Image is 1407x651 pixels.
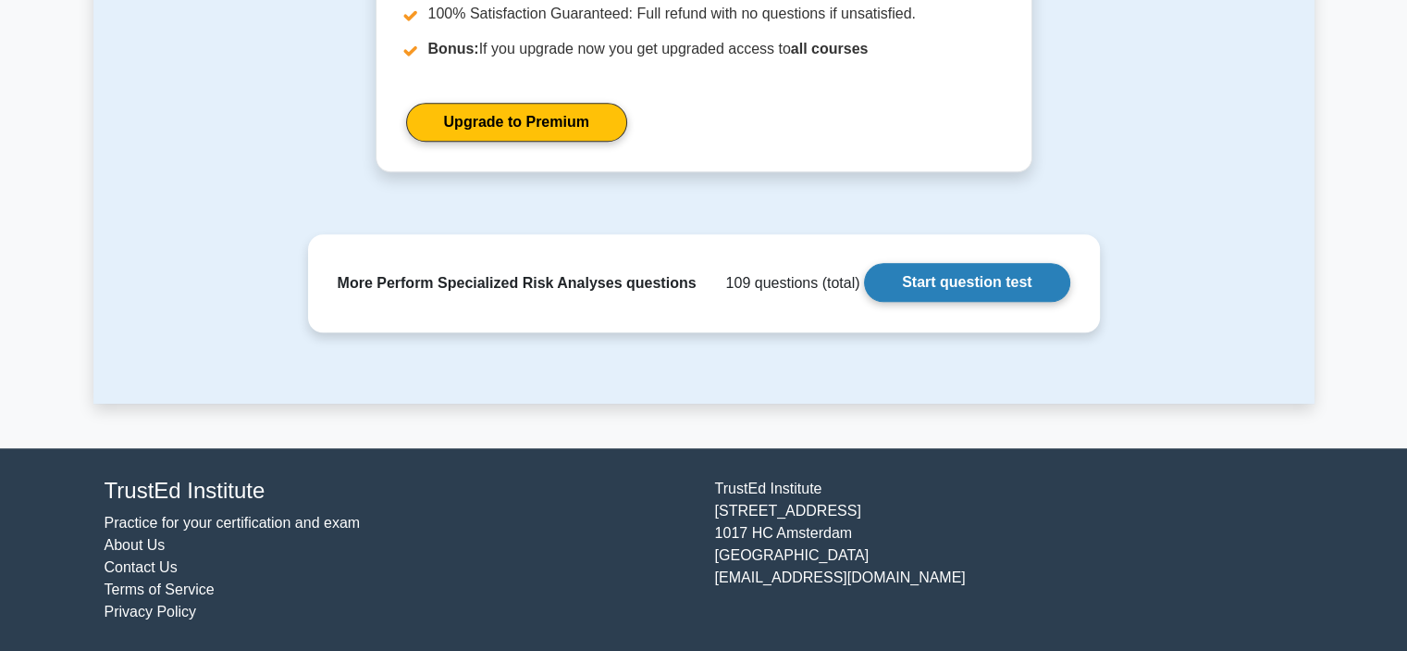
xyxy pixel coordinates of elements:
div: TrustEd Institute [STREET_ADDRESS] 1017 HC Amsterdam [GEOGRAPHIC_DATA] [EMAIL_ADDRESS][DOMAIN_NAME] [704,478,1314,623]
a: Practice for your certification and exam [105,515,361,531]
div: 109 questions (total) [718,272,859,294]
div: More Perform Specialized Risk Analyses questions [338,272,697,294]
a: Upgrade to Premium [406,103,627,142]
a: Contact Us [105,559,178,575]
h4: TrustEd Institute [105,478,693,505]
a: Privacy Policy [105,604,197,620]
a: About Us [105,537,166,553]
a: Terms of Service [105,582,215,597]
a: Start question test [864,263,1069,302]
